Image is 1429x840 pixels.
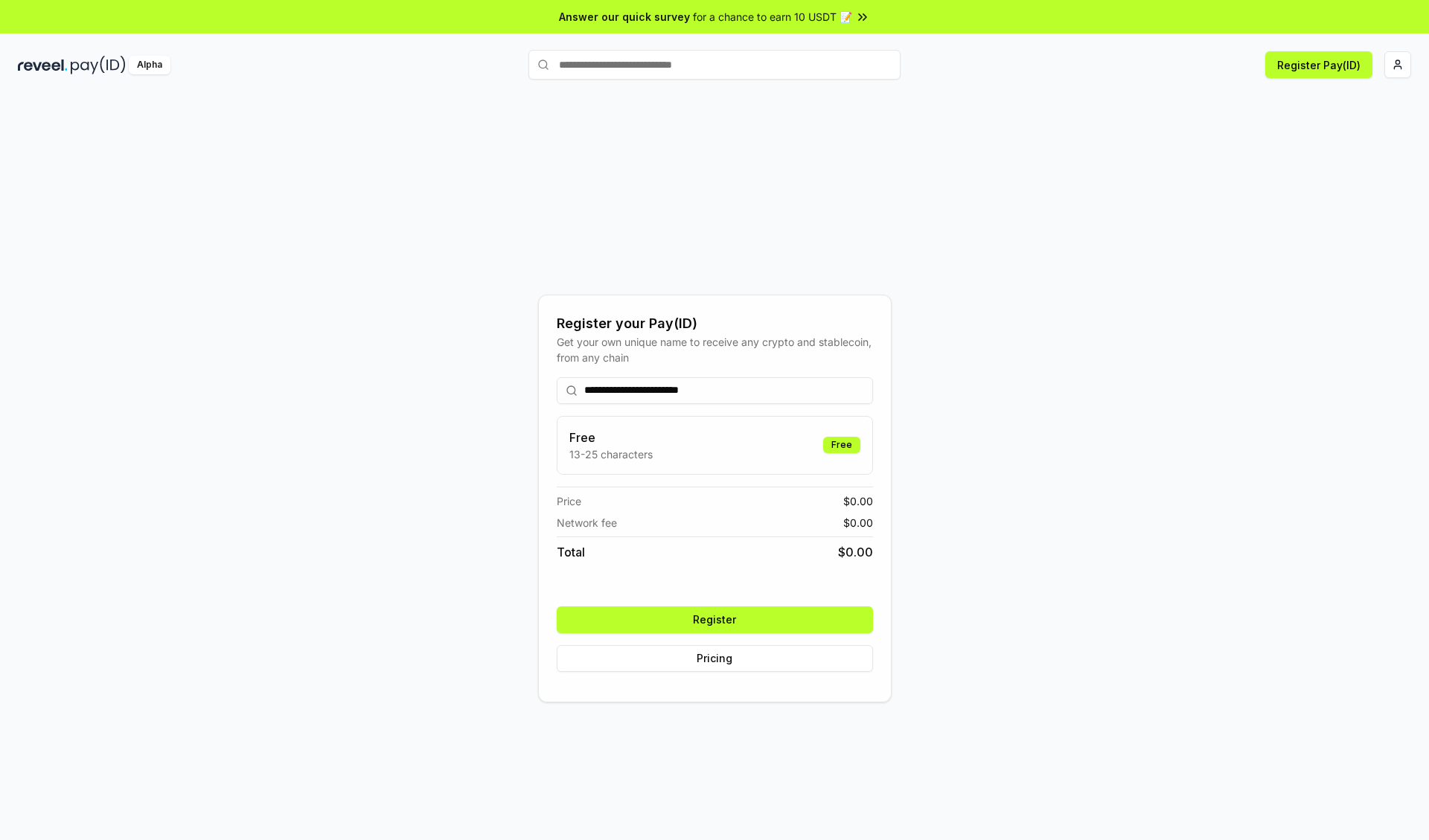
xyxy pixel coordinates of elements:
[1265,51,1372,78] button: Register Pay(ID)
[843,493,873,509] span: $ 0.00
[557,493,581,509] span: Price
[693,9,852,25] span: for a chance to earn 10 USDT 📝
[557,543,585,561] span: Total
[557,334,873,365] div: Get your own unique name to receive any crypto and stablecoin, from any chain
[557,515,617,530] span: Network fee
[129,56,170,74] div: Alpha
[559,9,690,25] span: Answer our quick survey
[823,437,860,453] div: Free
[557,645,873,672] button: Pricing
[838,543,873,561] span: $ 0.00
[557,313,873,334] div: Register your Pay(ID)
[843,515,873,530] span: $ 0.00
[569,446,653,462] p: 13-25 characters
[569,429,653,446] h3: Free
[18,56,68,74] img: reveel_dark
[557,606,873,633] button: Register
[71,56,126,74] img: pay_id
